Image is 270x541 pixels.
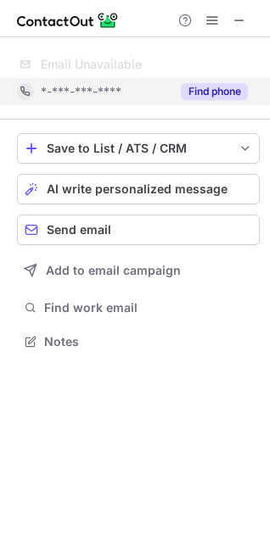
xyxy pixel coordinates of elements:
[17,255,260,286] button: Add to email campaign
[17,133,260,164] button: save-profile-one-click
[17,10,119,31] img: ContactOut v5.3.10
[181,83,248,100] button: Reveal Button
[47,142,230,155] div: Save to List / ATS / CRM
[17,330,260,354] button: Notes
[41,57,142,72] span: Email Unavailable
[47,182,228,196] span: AI write personalized message
[46,264,181,277] span: Add to email campaign
[17,215,260,245] button: Send email
[47,223,111,237] span: Send email
[17,174,260,204] button: AI write personalized message
[44,334,253,349] span: Notes
[17,296,260,320] button: Find work email
[44,300,253,315] span: Find work email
